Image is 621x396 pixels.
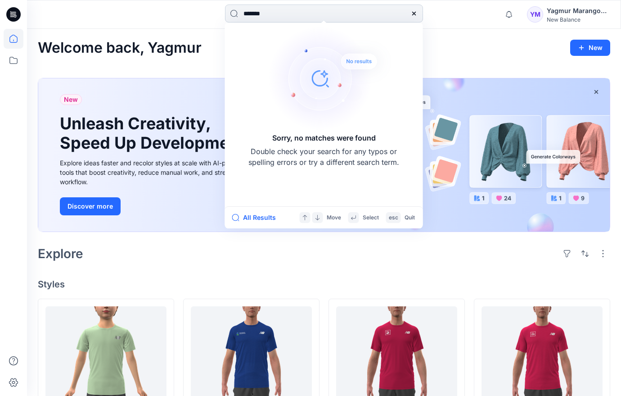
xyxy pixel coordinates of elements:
[405,213,415,223] p: Quit
[38,246,83,261] h2: Explore
[38,279,610,290] h4: Styles
[60,197,121,215] button: Discover more
[570,40,610,56] button: New
[327,213,341,223] p: Move
[38,40,202,56] h2: Welcome back, Yagmur
[363,213,379,223] p: Select
[60,158,262,187] div: Explore ideas faster and recolor styles at scale with AI-powered tools that boost creativity, red...
[268,24,394,132] img: Sorry, no matches were found
[547,5,610,16] div: Yagmur Marangoz - Sln
[247,146,400,168] p: Double check your search for any typos or spelling errors or try a different search term.
[232,212,282,223] button: All Results
[527,6,543,23] div: YM
[64,94,78,105] span: New
[272,132,376,143] h5: Sorry, no matches were found
[60,197,262,215] a: Discover more
[389,213,398,223] p: esc
[547,16,610,23] div: New Balance
[60,114,249,153] h1: Unleash Creativity, Speed Up Development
